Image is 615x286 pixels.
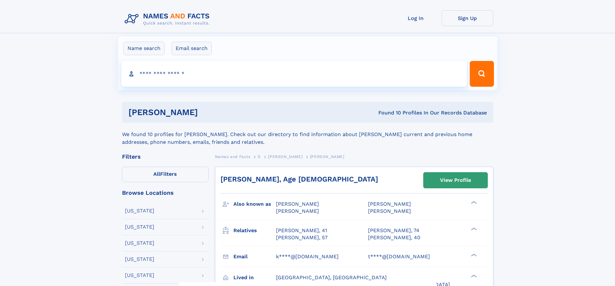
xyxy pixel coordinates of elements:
[220,175,378,183] a: [PERSON_NAME], Age [DEMOGRAPHIC_DATA]
[276,201,319,207] span: [PERSON_NAME]
[233,251,276,262] h3: Email
[171,42,212,55] label: Email search
[125,241,154,246] div: [US_STATE]
[121,61,467,87] input: search input
[233,225,276,236] h3: Relatives
[440,173,471,188] div: View Profile
[288,109,487,116] div: Found 10 Profiles In Our Records Database
[258,153,261,161] a: D
[215,153,251,161] a: Names and Facts
[469,274,477,278] div: ❯
[276,274,387,281] span: [GEOGRAPHIC_DATA], [GEOGRAPHIC_DATA]
[258,154,261,159] span: D
[470,61,494,87] button: Search Button
[276,234,328,241] a: [PERSON_NAME], 57
[276,227,327,234] a: [PERSON_NAME], 41
[233,199,276,210] h3: Also known as
[125,257,154,262] div: [US_STATE]
[123,42,165,55] label: Name search
[424,173,487,188] a: View Profile
[276,208,319,214] span: [PERSON_NAME]
[469,253,477,257] div: ❯
[368,234,420,241] a: [PERSON_NAME], 40
[122,167,209,182] label: Filters
[469,227,477,231] div: ❯
[233,272,276,283] h3: Lived in
[442,10,493,26] a: Sign Up
[125,224,154,230] div: [US_STATE]
[122,123,493,146] div: We found 10 profiles for [PERSON_NAME]. Check out our directory to find information about [PERSON...
[368,227,419,234] a: [PERSON_NAME], 74
[368,201,411,207] span: [PERSON_NAME]
[268,153,302,161] a: [PERSON_NAME]
[368,208,411,214] span: [PERSON_NAME]
[128,108,288,116] h1: [PERSON_NAME]
[122,154,209,160] div: Filters
[310,154,344,159] span: [PERSON_NAME]
[390,10,442,26] a: Log In
[268,154,302,159] span: [PERSON_NAME]
[469,201,477,205] div: ❯
[122,10,215,28] img: Logo Names and Facts
[125,273,154,278] div: [US_STATE]
[125,208,154,213] div: [US_STATE]
[122,190,209,196] div: Browse Locations
[153,171,160,177] span: All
